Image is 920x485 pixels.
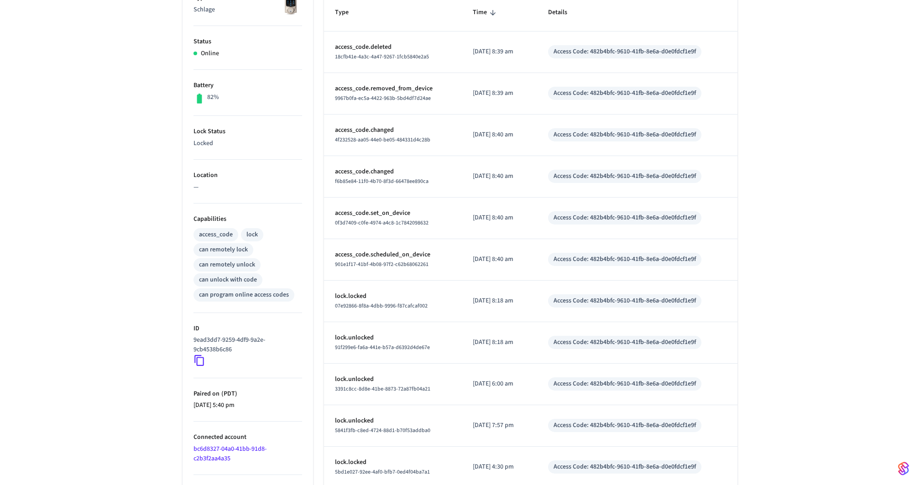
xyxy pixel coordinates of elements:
p: Locked [193,139,302,148]
div: can remotely lock [199,245,248,255]
div: Access Code: 482b4bfc-9610-41fb-8e6a-d0e0fdcf1e9f [554,89,696,98]
p: Capabilities [193,214,302,224]
p: lock.locked [335,458,451,467]
span: 3391c8cc-8d8e-41be-8873-72a87fb04a21 [335,385,430,393]
div: can remotely unlock [199,260,255,270]
p: [DATE] 8:40 am [473,130,527,140]
p: lock.unlocked [335,416,451,426]
div: Access Code: 482b4bfc-9610-41fb-8e6a-d0e0fdcf1e9f [554,213,696,223]
p: 82% [207,93,219,102]
p: Battery [193,81,302,90]
div: Access Code: 482b4bfc-9610-41fb-8e6a-d0e0fdcf1e9f [554,421,696,430]
p: ID [193,324,302,334]
p: Connected account [193,433,302,442]
a: bc6d8327-04a0-41bb-91d8-c2b3f2aa4a35 [193,444,267,463]
p: [DATE] 6:00 am [473,379,527,389]
div: lock [246,230,258,240]
p: access_code.changed [335,125,451,135]
div: Access Code: 482b4bfc-9610-41fb-8e6a-d0e0fdcf1e9f [554,338,696,347]
div: Access Code: 482b4bfc-9610-41fb-8e6a-d0e0fdcf1e9f [554,379,696,389]
p: [DATE] 5:40 pm [193,401,302,410]
p: Status [193,37,302,47]
span: Type [335,5,361,20]
p: [DATE] 8:40 am [473,213,527,223]
div: access_code [199,230,233,240]
div: Access Code: 482b4bfc-9610-41fb-8e6a-d0e0fdcf1e9f [554,172,696,181]
span: f6b85e84-11f0-4b70-8f3d-66478ee890ca [335,177,429,185]
p: access_code.removed_from_device [335,84,451,94]
p: [DATE] 8:18 am [473,338,527,347]
p: lock.unlocked [335,333,451,343]
span: 91f299e6-fa6a-441e-b57a-d6392d4de67e [335,344,430,351]
span: 5bd1e027-92ee-4af0-bfb7-0ed4f04ba7a1 [335,468,430,476]
p: Location [193,171,302,180]
div: can unlock with code [199,275,257,285]
p: Online [201,49,219,58]
div: can program online access codes [199,290,289,300]
img: SeamLogoGradient.69752ec5.svg [898,461,909,476]
p: [DATE] 8:39 am [473,89,527,98]
span: 5841f3fb-c8ed-4724-88d1-b70f53addba0 [335,427,430,434]
p: [DATE] 8:40 am [473,172,527,181]
p: — [193,183,302,192]
p: 9ead3dd7-9259-4df9-9a2e-9cb4538b6c86 [193,335,298,355]
span: 18cfb41e-4a3c-4a47-9267-1fcb5840e2a5 [335,53,429,61]
span: Time [473,5,499,20]
p: [DATE] 4:30 pm [473,462,527,472]
p: access_code.set_on_device [335,209,451,218]
p: access_code.scheduled_on_device [335,250,451,260]
p: Lock Status [193,127,302,136]
p: [DATE] 7:57 pm [473,421,527,430]
div: Access Code: 482b4bfc-9610-41fb-8e6a-d0e0fdcf1e9f [554,130,696,140]
span: 4f232528-aa05-44e0-be05-484331d4c28b [335,136,430,144]
p: [DATE] 8:18 am [473,296,527,306]
p: access_code.changed [335,167,451,177]
p: lock.unlocked [335,375,451,384]
span: ( PDT ) [220,389,237,398]
span: 07e92866-8f8a-4dbb-9996-f87cafcaf002 [335,302,428,310]
div: Access Code: 482b4bfc-9610-41fb-8e6a-d0e0fdcf1e9f [554,255,696,264]
span: 9967b0fa-ec5a-4422-963b-5bd4df7d24ae [335,94,431,102]
span: Details [548,5,579,20]
p: Schlage [193,5,302,15]
p: access_code.deleted [335,42,451,52]
span: 0f3d7409-c0fe-4974-a4c8-1c7842098632 [335,219,429,227]
p: [DATE] 8:40 am [473,255,527,264]
p: [DATE] 8:39 am [473,47,527,57]
span: 901e1f17-41bf-4b08-97f2-c62b68062261 [335,261,429,268]
p: Paired on [193,389,302,399]
p: lock.locked [335,292,451,301]
div: Access Code: 482b4bfc-9610-41fb-8e6a-d0e0fdcf1e9f [554,296,696,306]
div: Access Code: 482b4bfc-9610-41fb-8e6a-d0e0fdcf1e9f [554,462,696,472]
div: Access Code: 482b4bfc-9610-41fb-8e6a-d0e0fdcf1e9f [554,47,696,57]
